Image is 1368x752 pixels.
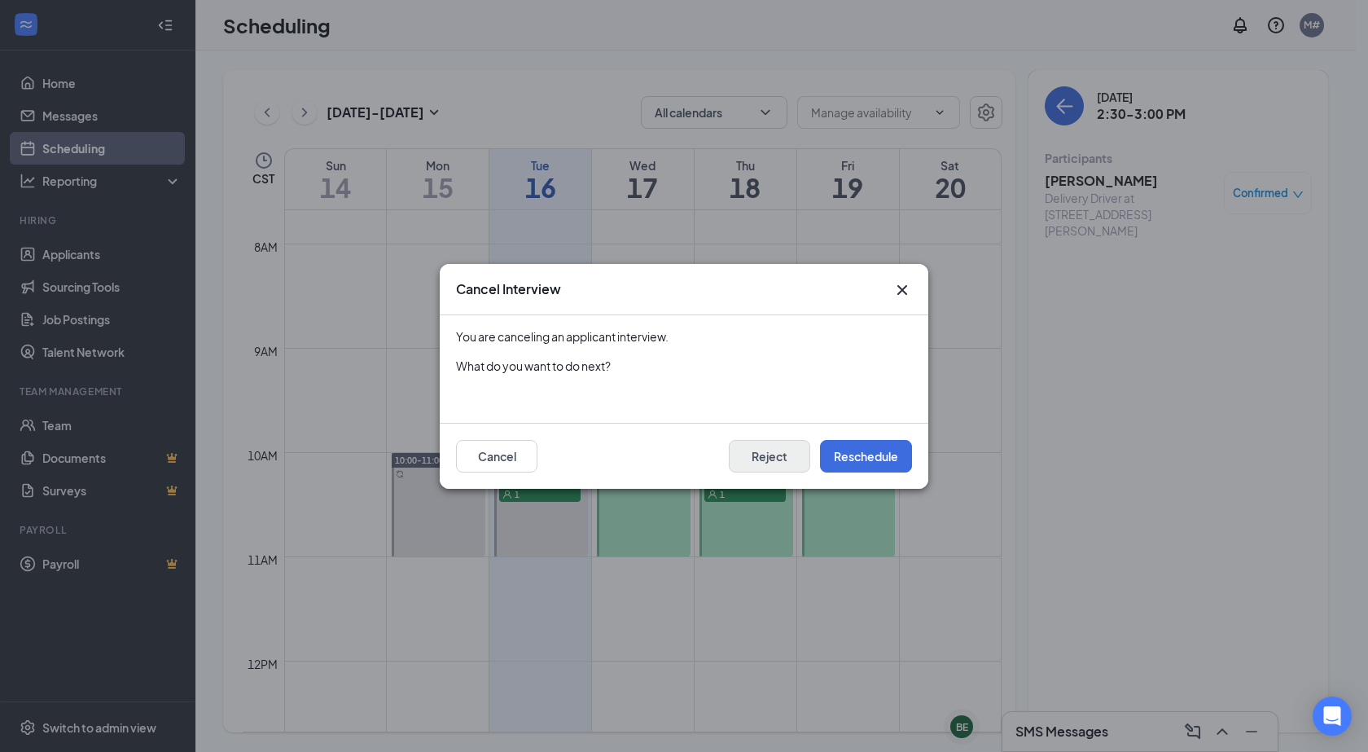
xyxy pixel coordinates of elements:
button: Close [892,280,912,300]
div: Open Intercom Messenger [1313,697,1352,736]
div: What do you want to do next? [456,358,912,374]
button: Reschedule [820,440,912,473]
h3: Cancel Interview [456,280,561,298]
button: Cancel [456,440,537,473]
button: Reject [729,440,810,473]
svg: Cross [892,280,912,300]
div: You are canceling an applicant interview. [456,328,912,345]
